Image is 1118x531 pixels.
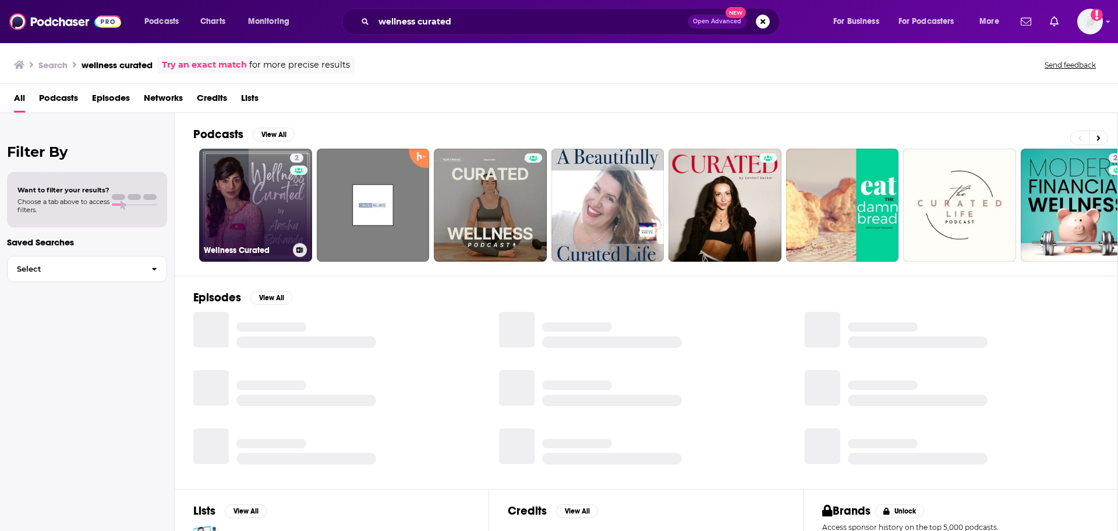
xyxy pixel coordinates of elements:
span: Podcasts [144,13,179,30]
button: open menu [240,12,305,31]
span: Charts [200,13,225,30]
span: For Business [833,13,879,30]
a: CreditsView All [508,504,598,518]
svg: Add a profile image [1091,9,1103,21]
h2: Credits [508,504,547,518]
button: View All [225,504,267,518]
span: New [726,7,746,18]
a: Networks [144,89,183,112]
button: Unlock [875,504,925,518]
button: open menu [891,12,971,31]
span: Select [8,265,142,273]
button: Select [7,256,167,282]
button: Open AdvancedNew [688,15,746,29]
a: Lists [241,89,259,112]
span: Monitoring [248,13,289,30]
h2: Lists [193,504,215,518]
span: For Podcasters [898,13,954,30]
h2: Filter By [7,143,167,160]
h3: Wellness Curated [204,245,288,255]
a: Credits [197,89,227,112]
h2: Brands [822,504,871,518]
span: for more precise results [249,58,350,72]
span: 2 [295,153,299,164]
img: User Profile [1077,9,1103,34]
span: Choose a tab above to access filters. [17,198,109,214]
img: Podchaser - Follow, Share and Rate Podcasts [9,10,121,33]
h3: Search [38,59,68,71]
a: Show notifications dropdown [1016,12,1036,31]
h2: Podcasts [193,127,243,142]
button: View All [253,128,295,142]
span: Want to filter your results? [17,186,109,194]
button: Show profile menu [1077,9,1103,34]
span: More [979,13,999,30]
a: 2Wellness Curated [199,149,312,262]
a: Try an exact match [162,58,247,72]
a: ListsView All [193,504,267,518]
a: Charts [193,12,232,31]
a: Episodes [92,89,130,112]
span: Open Advanced [693,19,741,24]
button: open menu [136,12,194,31]
h3: wellness curated [82,59,153,71]
span: Logged in as Ashley_Beenen [1077,9,1103,34]
button: open menu [971,12,1014,31]
a: 2 [290,153,303,163]
a: All [14,89,25,112]
button: View All [556,504,598,518]
a: EpisodesView All [193,290,292,305]
input: Search podcasts, credits, & more... [374,12,688,31]
h2: Episodes [193,290,241,305]
a: PodcastsView All [193,127,295,142]
button: View All [250,291,292,305]
button: open menu [825,12,894,31]
div: Search podcasts, credits, & more... [353,8,791,35]
button: Send feedback [1041,60,1099,70]
p: Saved Searches [7,237,167,248]
a: Show notifications dropdown [1045,12,1063,31]
a: Podcasts [39,89,78,112]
